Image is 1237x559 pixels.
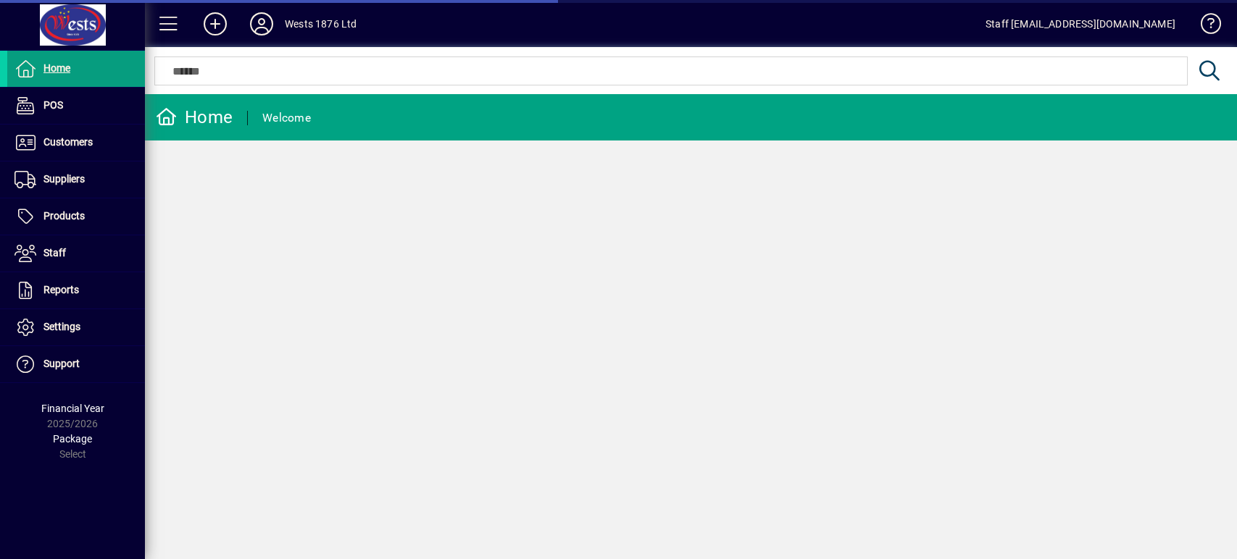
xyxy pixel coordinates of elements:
span: Reports [43,284,79,295]
span: Staff [43,247,66,259]
a: Reports [7,272,145,308]
button: Add [192,11,238,37]
div: Welcome [262,106,311,130]
span: Financial Year [41,403,104,414]
button: Profile [238,11,285,37]
span: Support [43,358,80,369]
div: Staff [EMAIL_ADDRESS][DOMAIN_NAME] [986,12,1175,35]
span: Customers [43,136,93,148]
a: Customers [7,125,145,161]
a: Settings [7,309,145,345]
a: Staff [7,235,145,272]
span: POS [43,99,63,111]
div: Wests 1876 Ltd [285,12,357,35]
span: Products [43,210,85,222]
span: Suppliers [43,173,85,185]
a: Knowledge Base [1190,3,1219,50]
a: Suppliers [7,161,145,198]
a: POS [7,88,145,124]
a: Support [7,346,145,382]
span: Settings [43,321,80,332]
div: Home [156,106,233,129]
span: Package [53,433,92,445]
span: Home [43,62,70,74]
a: Products [7,198,145,235]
